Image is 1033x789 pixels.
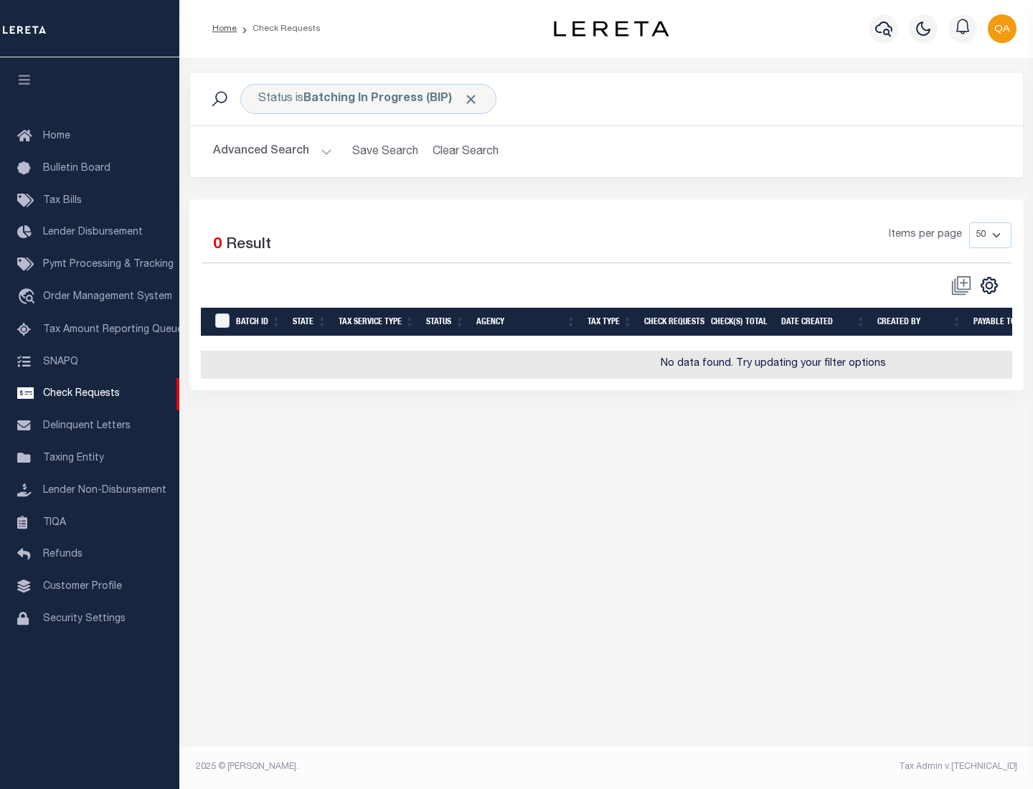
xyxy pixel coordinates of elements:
span: Pymt Processing & Tracking [43,260,174,270]
span: Lender Non-Disbursement [43,486,166,496]
button: Advanced Search [213,138,332,166]
span: TIQA [43,517,66,527]
th: Tax Type: activate to sort column ascending [582,308,638,337]
span: Click to Remove [463,92,478,107]
li: Check Requests [237,22,321,35]
i: travel_explore [17,288,40,307]
span: Order Management System [43,292,172,302]
span: Tax Bills [43,196,82,206]
span: Tax Amount Reporting Queue [43,325,183,335]
th: Batch Id: activate to sort column ascending [230,308,287,337]
th: Created By: activate to sort column ascending [872,308,968,337]
label: Result [226,234,271,257]
span: Bulletin Board [43,164,110,174]
b: Batching In Progress (BIP) [303,93,478,105]
span: Customer Profile [43,582,122,592]
th: Status: activate to sort column ascending [420,308,471,337]
th: Agency: activate to sort column ascending [471,308,582,337]
div: 2025 © [PERSON_NAME]. [185,760,607,773]
span: Home [43,131,70,141]
img: svg+xml;base64,PHN2ZyB4bWxucz0iaHR0cDovL3d3dy53My5vcmcvMjAwMC9zdmciIHBvaW50ZXItZXZlbnRzPSJub25lIi... [988,14,1017,43]
span: Lender Disbursement [43,227,143,237]
span: Refunds [43,549,82,559]
span: Taxing Entity [43,453,104,463]
span: 0 [213,237,222,252]
div: Status is [240,84,496,114]
span: Delinquent Letters [43,421,131,431]
button: Save Search [344,138,427,166]
th: Date Created: activate to sort column ascending [775,308,872,337]
a: Home [212,24,237,33]
div: Tax Admin v.[TECHNICAL_ID] [617,760,1017,773]
th: Check(s) Total [705,308,775,337]
span: Security Settings [43,614,126,624]
span: Check Requests [43,389,120,399]
th: State: activate to sort column ascending [287,308,333,337]
span: Items per page [889,227,962,243]
button: Clear Search [427,138,505,166]
th: Check Requests [638,308,705,337]
th: Tax Service Type: activate to sort column ascending [333,308,420,337]
span: SNAPQ [43,356,78,367]
img: logo-dark.svg [554,21,669,37]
